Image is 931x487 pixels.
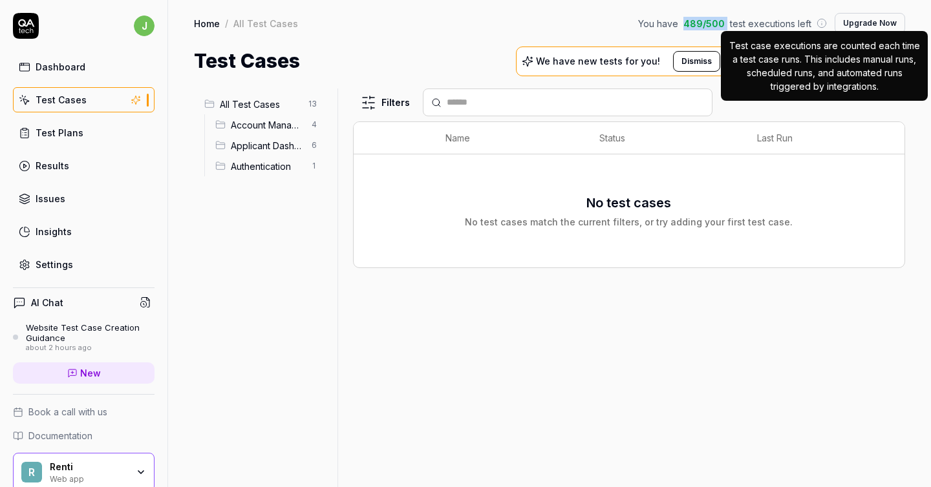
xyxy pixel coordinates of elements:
[306,138,322,153] span: 6
[638,17,678,30] span: You have
[13,405,155,419] a: Book a call with us
[353,90,418,116] button: Filters
[36,126,83,140] div: Test Plans
[50,461,127,473] div: Renti
[36,225,72,238] div: Insights
[210,156,327,176] div: Drag to reorderAuthentication1
[210,135,327,156] div: Drag to reorderApplicant Dashboard6
[36,60,85,74] div: Dashboard
[231,160,304,173] span: Authentication
[26,322,155,344] div: Website Test Case Creation Guidance
[134,16,155,36] span: j
[28,429,92,442] span: Documentation
[729,39,920,93] p: Test case executions are counted each time a test case runs. This includes manual runs, scheduled...
[194,47,300,76] h1: Test Cases
[306,158,322,174] span: 1
[31,296,63,309] h4: AI Chat
[26,344,155,353] div: about 2 hours ago
[433,122,586,154] th: Name
[13,54,155,79] a: Dashboard
[13,186,155,211] a: Issues
[683,17,725,30] span: 489 / 500
[13,362,155,384] a: New
[13,87,155,112] a: Test Cases
[80,366,101,380] span: New
[194,17,220,30] a: Home
[586,193,671,212] h3: No test cases
[36,258,73,271] div: Settings
[744,122,879,154] th: Last Run
[536,57,660,66] p: We have new tests for you!
[673,51,720,72] button: Dismiss
[13,252,155,277] a: Settings
[13,322,155,352] a: Website Test Case Creation Guidanceabout 2 hours ago
[306,117,322,132] span: 4
[586,122,744,154] th: Status
[13,153,155,178] a: Results
[231,139,304,152] span: Applicant Dashboard
[233,17,298,30] div: All Test Cases
[36,192,65,205] div: Issues
[225,17,228,30] div: /
[13,120,155,145] a: Test Plans
[134,13,155,39] button: j
[231,118,304,132] span: Account Management
[28,405,107,419] span: Book a call with us
[730,17,811,30] span: test executions left
[13,219,155,244] a: Insights
[21,462,42,482] span: R
[36,159,69,172] div: Results
[465,215,793,229] div: No test cases match the current filters, or try adding your first test case.
[210,114,327,135] div: Drag to reorderAccount Management4
[36,93,87,107] div: Test Cases
[13,429,155,442] a: Documentation
[220,98,301,111] span: All Test Cases
[50,473,127,483] div: Web app
[835,13,905,34] button: Upgrade Now
[303,96,322,112] span: 13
